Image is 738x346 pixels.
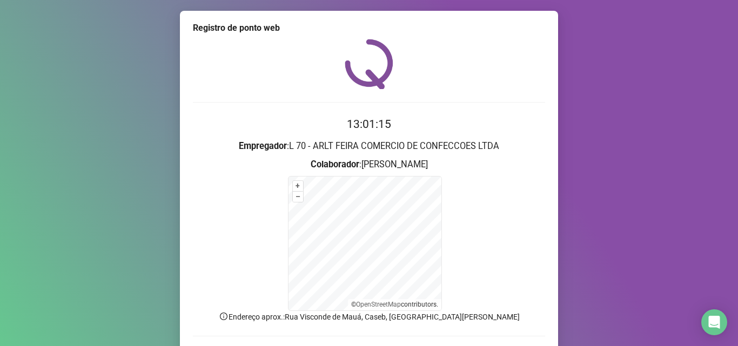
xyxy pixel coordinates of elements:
[356,301,401,308] a: OpenStreetMap
[193,311,545,323] p: Endereço aprox. : Rua Visconde de Mauá, Caseb, [GEOGRAPHIC_DATA][PERSON_NAME]
[701,309,727,335] div: Open Intercom Messenger
[193,22,545,35] div: Registro de ponto web
[193,158,545,172] h3: : [PERSON_NAME]
[193,139,545,153] h3: : L 70 - ARLT FEIRA COMERCIO DE CONFECCOES LTDA
[293,192,303,202] button: –
[351,301,438,308] li: © contributors.
[311,159,359,169] strong: Colaborador
[347,118,391,131] time: 13:01:15
[239,141,287,151] strong: Empregador
[293,181,303,191] button: +
[219,311,229,321] span: info-circle
[345,39,393,89] img: QRPoint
